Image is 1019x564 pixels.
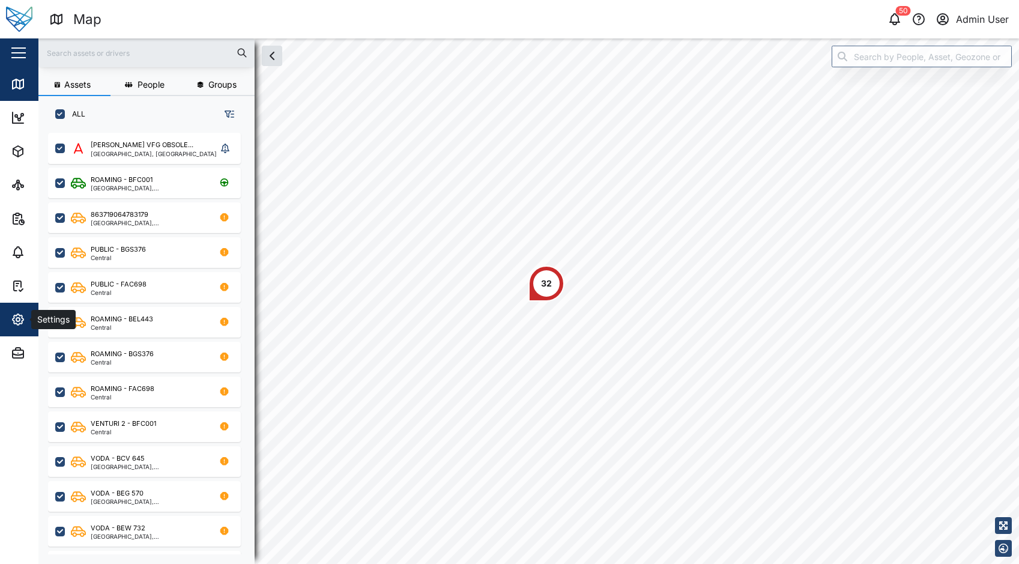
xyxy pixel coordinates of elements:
[91,453,145,464] div: VODA - BCV 645
[91,419,156,429] div: VENTURI 2 - BFC001
[31,178,60,192] div: Sites
[91,314,153,324] div: ROAMING - BEL443
[896,6,911,16] div: 50
[31,77,58,91] div: Map
[65,109,85,119] label: ALL
[91,349,154,359] div: ROAMING - BGS376
[91,533,205,539] div: [GEOGRAPHIC_DATA], [GEOGRAPHIC_DATA]
[91,244,146,255] div: PUBLIC - BGS376
[832,46,1012,67] input: Search by People, Asset, Geozone or Place
[91,488,144,499] div: VODA - BEG 570
[91,210,148,220] div: 863719064783179
[48,129,254,554] div: grid
[528,265,564,302] div: Map marker
[73,9,101,30] div: Map
[31,145,68,158] div: Assets
[91,185,205,191] div: [GEOGRAPHIC_DATA], [GEOGRAPHIC_DATA]
[91,394,154,400] div: Central
[91,220,205,226] div: [GEOGRAPHIC_DATA], [GEOGRAPHIC_DATA]
[91,464,205,470] div: [GEOGRAPHIC_DATA], [GEOGRAPHIC_DATA]
[934,11,1009,28] button: Admin User
[64,80,91,89] span: Assets
[91,324,153,330] div: Central
[91,151,217,157] div: [GEOGRAPHIC_DATA], [GEOGRAPHIC_DATA]
[31,313,74,326] div: Settings
[91,429,156,435] div: Central
[38,38,1019,564] canvas: Map
[91,175,153,185] div: ROAMING - BFC001
[6,6,32,32] img: Main Logo
[91,359,154,365] div: Central
[91,279,147,290] div: PUBLIC - FAC698
[31,279,64,293] div: Tasks
[91,499,205,505] div: [GEOGRAPHIC_DATA], [GEOGRAPHIC_DATA]
[91,255,146,261] div: Central
[91,290,147,296] div: Central
[956,12,1009,27] div: Admin User
[31,347,67,360] div: Admin
[91,523,145,533] div: VODA - BEW 732
[541,277,552,290] div: 32
[31,111,85,124] div: Dashboard
[31,246,68,259] div: Alarms
[31,212,72,225] div: Reports
[138,80,165,89] span: People
[208,80,237,89] span: Groups
[91,140,193,150] div: [PERSON_NAME] VFG OBSOLE...
[46,44,247,62] input: Search assets or drivers
[91,384,154,394] div: ROAMING - FAC698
